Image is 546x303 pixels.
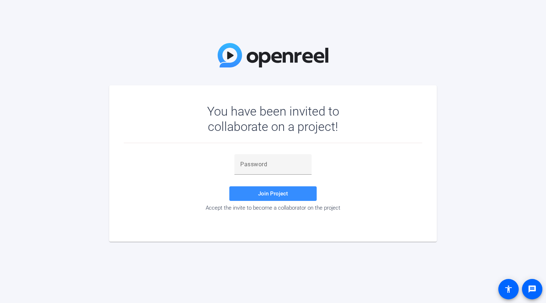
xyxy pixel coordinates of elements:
[528,285,537,294] mat-icon: message
[258,190,288,197] span: Join Project
[218,43,328,67] img: OpenReel Logo
[186,104,360,134] div: You have been invited to collaborate on a project!
[124,205,422,211] div: Accept the invite to become a collaborator on the project
[240,160,306,169] input: Password
[504,285,513,294] mat-icon: accessibility
[229,186,317,201] button: Join Project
